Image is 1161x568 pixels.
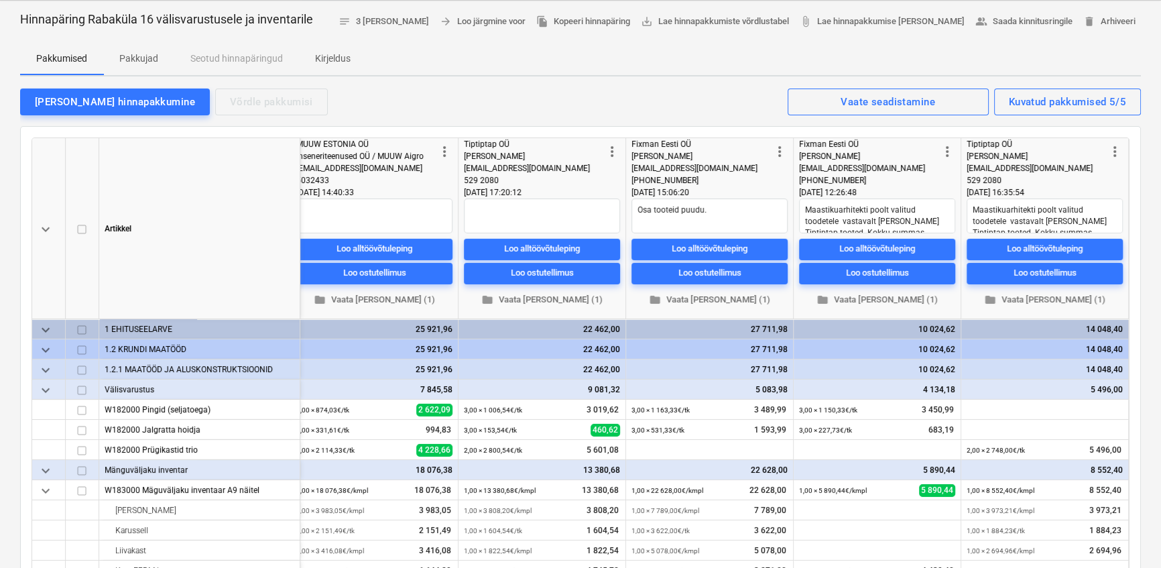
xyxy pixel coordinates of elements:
[799,164,925,173] span: [EMAIL_ADDRESS][DOMAIN_NAME]
[35,93,195,111] div: [PERSON_NAME] hinnapakkumine
[967,487,1034,494] small: 1,00 × 8 552,40€ / kmpl
[967,547,1034,555] small: 1,00 × 2 694,96€ / kmpl
[464,164,590,173] span: [EMAIL_ADDRESS][DOMAIN_NAME]
[585,404,620,416] span: 3 019,62
[105,520,294,541] div: Karussell
[1078,11,1141,32] button: Arhiveeri
[464,406,522,414] small: 3,00 × 1 006,54€ / tk
[919,484,955,497] span: 5 890,44
[637,292,782,308] span: Vaata [PERSON_NAME] (1)
[920,404,955,416] span: 3 450,99
[841,93,935,111] div: Vaate seadistamine
[799,138,939,150] div: Fixman Eesti OÜ
[1094,504,1161,568] iframe: Chat Widget
[631,527,690,534] small: 1,00 × 3 622,00€ / tk
[585,445,620,456] span: 5 601,08
[967,186,1123,198] div: [DATE] 16:35:54
[296,359,452,380] div: 25 921,96
[631,359,788,380] div: 27 711,98
[296,174,436,186] div: 5032433
[296,239,452,260] button: Loo alltöövõtuleping
[967,359,1123,380] div: 14 048,40
[631,460,788,480] div: 22 628,00
[38,221,54,237] span: keyboard_arrow_down
[772,144,788,160] span: more_vert
[296,527,355,534] small: 1,00 × 2 151,49€ / tk
[753,525,788,536] span: 3 622,00
[464,487,536,494] small: 1,00 × 13 380,68€ / kmpl
[1107,144,1123,160] span: more_vert
[105,380,294,399] div: Välisvarustus
[972,292,1117,308] span: Vaata [PERSON_NAME] (1)
[105,541,294,561] div: Liivakast
[99,138,300,319] div: Artikkel
[296,186,452,198] div: [DATE] 14:40:33
[36,52,87,66] p: Pakkumised
[464,290,620,310] button: Vaata [PERSON_NAME] (1)
[631,198,788,233] textarea: Osa tooteid puudu.
[975,15,987,27] span: people_alt
[631,290,788,310] button: Vaata [PERSON_NAME] (1)
[464,447,522,454] small: 2,00 × 2 800,54€ / tk
[296,447,355,454] small: 2,00 × 2 114,33€ / tk
[296,380,452,400] div: 7 845,58
[799,406,857,414] small: 3,00 × 1 150,33€ / tk
[296,138,436,150] div: MUUW ESTONIA OÜ
[504,241,580,257] div: Loo alltöövõtuleping
[799,319,955,339] div: 10 024,62
[631,239,788,260] button: Loo alltöövõtuleping
[967,447,1025,454] small: 2,00 × 2 748,00€ / tk
[418,525,452,536] span: 2 151,49
[105,319,294,339] div: 1 EHITUSEELARVE
[799,460,955,480] div: 5 890,44
[531,11,635,32] button: Kopeeri hinnapäring
[296,460,452,480] div: 18 076,38
[436,144,452,160] span: more_vert
[296,290,452,310] button: Vaata [PERSON_NAME] (1)
[424,424,452,436] span: 994,83
[464,527,522,534] small: 1,00 × 1 604,54€ / tk
[464,319,620,339] div: 22 462,00
[788,89,989,115] button: Vaate seadistamine
[753,505,788,516] span: 7 789,00
[296,507,364,514] small: 1,00 × 3 983,05€ / kmpl
[585,505,620,516] span: 3 808,20
[464,427,517,434] small: 3,00 × 153,54€ / tk
[296,164,422,173] span: [EMAIL_ADDRESS][DOMAIN_NAME]
[434,11,531,32] button: Loo järgmine voor
[464,174,604,186] div: 529 2080
[119,52,158,66] p: Pakkujad
[1083,15,1095,27] span: delete
[105,420,294,439] div: W182000 Jalgratta hoidja
[302,292,447,308] span: Vaata [PERSON_NAME] (1)
[339,14,429,30] span: 3 [PERSON_NAME]
[799,290,955,310] button: Vaata [PERSON_NAME] (1)
[967,198,1123,233] textarea: Maastikuarhitekti poolt valitud toodetele vastavalt [PERSON_NAME] Tiptiptap tooted. Kokku summas ...
[464,359,620,380] div: 22 462,00
[464,263,620,284] button: Loo ostutellimus
[800,15,812,27] span: attach_file
[20,89,210,115] button: [PERSON_NAME] hinnapakkumine
[799,427,852,434] small: 3,00 × 227,73€ / tk
[464,460,620,480] div: 13 380,68
[38,342,54,358] span: keyboard_arrow_down
[296,263,452,284] button: Loo ostutellimus
[511,266,574,281] div: Loo ostutellimus
[440,15,452,27] span: arrow_forward
[296,487,368,494] small: 1,00 × 18 076,38€ / kmpl
[984,294,996,306] span: folder
[799,239,955,260] button: Loo alltöövõtuleping
[631,339,788,359] div: 27 711,98
[105,460,294,479] div: Mänguväljaku inventar
[481,294,493,306] span: folder
[464,380,620,400] div: 9 081,32
[440,14,526,30] span: Loo järgmine voor
[631,406,690,414] small: 3,00 × 1 163,33€ / tk
[1014,266,1077,281] div: Loo ostutellimus
[296,319,452,339] div: 25 921,96
[314,294,326,306] span: folder
[631,487,703,494] small: 1,00 × 22 628,00€ / kmpl
[631,164,757,173] span: [EMAIL_ADDRESS][DOMAIN_NAME]
[799,487,867,494] small: 1,00 × 5 890,44€ / kmpl
[799,263,955,284] button: Loo ostutellimus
